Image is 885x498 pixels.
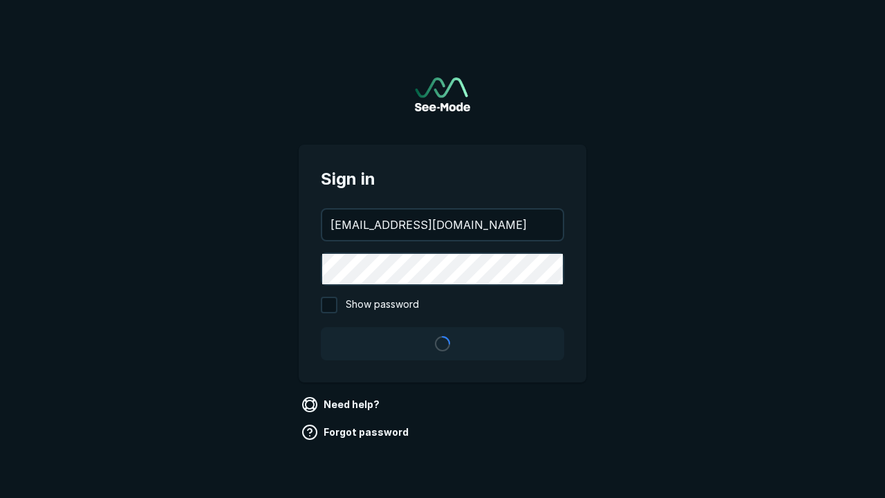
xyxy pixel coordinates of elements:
a: Forgot password [299,421,414,443]
a: Need help? [299,394,385,416]
span: Sign in [321,167,564,192]
img: See-Mode Logo [415,77,470,111]
a: Go to sign in [415,77,470,111]
span: Show password [346,297,419,313]
input: your@email.com [322,210,563,240]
